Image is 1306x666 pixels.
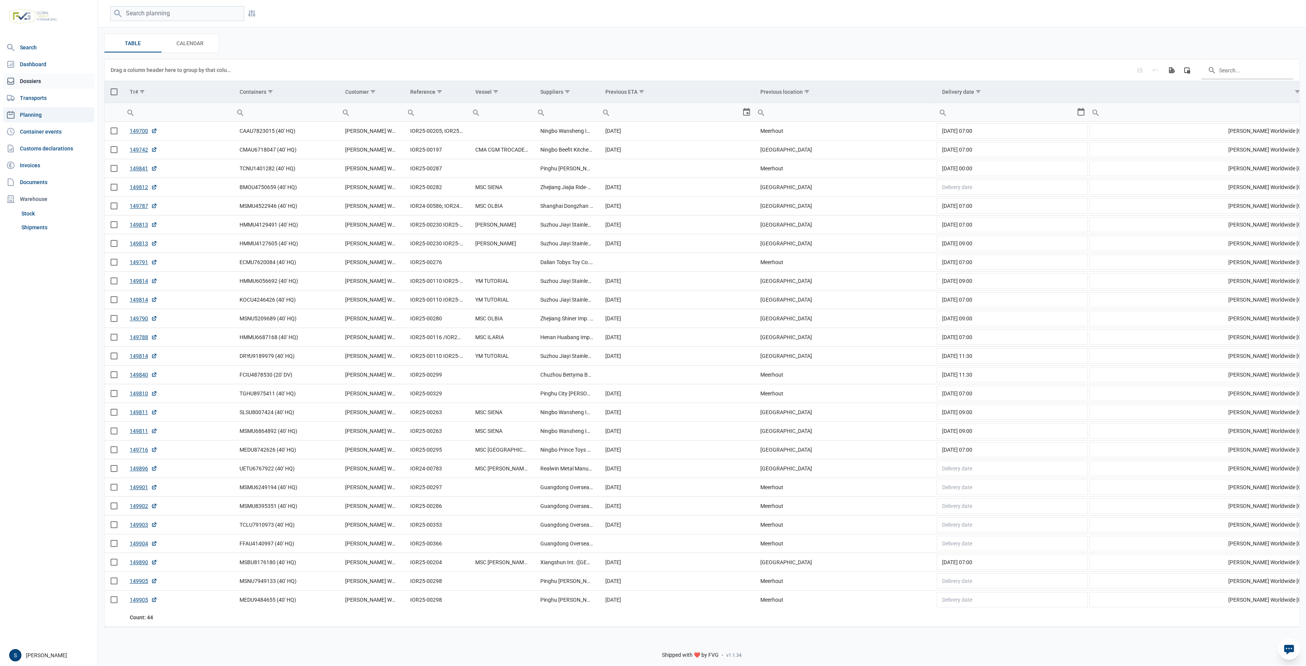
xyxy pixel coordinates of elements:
[3,158,95,173] a: Invoices
[535,516,600,534] td: Guangdong Overseas Chinese Enterprises Co., Ltd.
[234,197,339,215] td: MSMU4522946 (40' HQ)
[234,422,339,441] td: MSMU6864892 (40' HQ)
[470,103,535,122] td: Filter cell
[234,178,339,197] td: BMOU4750659 (40' HQ)
[639,89,645,95] span: Show filter options for column 'Previous ETA'
[234,103,339,121] input: Filter cell
[130,240,157,247] a: 149813
[339,140,404,159] td: [PERSON_NAME] Worldwide [GEOGRAPHIC_DATA]
[470,422,535,441] td: MSC SIENA
[535,291,600,309] td: Suzhou Jiayi Stainless Steel Products Co., Ltd.
[1180,63,1194,77] div: Column Chooser
[111,559,117,566] div: Select row
[404,122,470,140] td: IOR25-00205; IOR25-00197; IOR25-00260
[234,441,339,459] td: MEDU8742626 (40' HQ)
[339,497,404,516] td: [PERSON_NAME] Worldwide [GEOGRAPHIC_DATA]
[404,272,470,291] td: IOR25-00110 IOR25-00231 IOR25-00235
[124,103,234,121] input: Filter cell
[176,39,204,48] span: Calendar
[470,103,535,121] input: Filter cell
[339,103,353,121] div: Search box
[404,103,418,121] div: Search box
[535,384,600,403] td: Pinghu City [PERSON_NAME] Xing Children's Products Co., Ltd.
[125,39,141,48] span: Table
[600,272,755,291] td: [DATE]
[404,422,470,441] td: IOR25-00263
[404,253,470,272] td: IOR25-00276
[339,459,404,478] td: [PERSON_NAME] Worldwide [GEOGRAPHIC_DATA]
[234,553,339,572] td: MSBU8176180 (40' HQ)
[755,478,936,497] td: Meerhout
[130,333,157,341] a: 149788
[3,141,95,156] a: Customs declarations
[600,103,613,121] div: Search box
[493,89,499,95] span: Show filter options for column 'Vessel'
[470,328,535,347] td: MSC ILARIA
[600,459,755,478] td: [DATE]
[600,122,755,140] td: [DATE]
[535,459,600,478] td: Realwin Metal Manufacture Company Ltd.
[404,497,470,516] td: IOR25-00286
[600,553,755,572] td: [DATE]
[110,6,244,21] input: Search planning
[755,159,936,178] td: Meerhout
[535,534,600,553] td: Guangdong Overseas Chinese Enterprises Co., Ltd.
[234,347,339,366] td: DRYU9189979 (40' HQ)
[130,183,157,191] a: 149812
[804,89,810,95] span: Show filter options for column 'Previous location'
[234,366,339,384] td: FCIU4878530 (20' DV)
[535,553,600,572] td: Xiangshun Int. ([GEOGRAPHIC_DATA]) Trading Co., Ltd.
[339,328,404,347] td: [PERSON_NAME] Worldwide [GEOGRAPHIC_DATA]
[470,234,535,253] td: [PERSON_NAME]
[339,309,404,328] td: [PERSON_NAME] Worldwide [GEOGRAPHIC_DATA]
[755,441,936,459] td: [GEOGRAPHIC_DATA]
[755,328,936,347] td: [GEOGRAPHIC_DATA]
[600,497,755,516] td: [DATE]
[111,503,117,509] div: Select row
[600,328,755,347] td: [DATE]
[130,127,157,135] a: 149700
[755,197,936,215] td: [GEOGRAPHIC_DATA]
[339,178,404,197] td: [PERSON_NAME] Worldwide [GEOGRAPHIC_DATA]
[975,89,981,95] span: Show filter options for column 'Delivery date'
[234,81,339,103] td: Column Containers
[565,89,571,95] span: Show filter options for column 'Suppliers'
[111,409,117,416] div: Select row
[437,89,443,95] span: Show filter options for column 'Reference'
[3,175,95,190] a: Documents
[404,347,470,366] td: IOR25-00110 IOR25-00231 IOR25-00235
[130,352,157,360] a: 149814
[111,296,117,303] div: Select row
[470,178,535,197] td: MSC SIENA
[535,140,600,159] td: Ningbo Beefit Kitchenware Co., Ltd.
[755,103,936,121] input: Filter cell
[535,234,600,253] td: Suzhou Jiayi Stainless Steel Products Co., Ltd.
[339,234,404,253] td: [PERSON_NAME] Worldwide [GEOGRAPHIC_DATA]
[339,441,404,459] td: [PERSON_NAME] Worldwide [GEOGRAPHIC_DATA]
[111,277,117,284] div: Select row
[130,390,157,397] a: 149810
[234,253,339,272] td: ECMU7620084 (40' HQ)
[130,446,157,454] a: 149716
[600,140,755,159] td: [DATE]
[130,315,157,322] a: 149790
[470,347,535,366] td: YM TUTORIAL
[111,202,117,209] div: Select row
[535,215,600,234] td: Suzhou Jiayi Stainless Steel Products Co., Ltd.
[535,197,600,215] td: Shanghai Dongzhan International Trade. Co. Ltd., Shenzhen Universal Industrial Co., Ltd.
[18,220,95,234] a: Shipments
[755,347,936,366] td: [GEOGRAPHIC_DATA]
[470,553,535,572] td: MSC [PERSON_NAME]
[600,516,755,534] td: [DATE]
[339,272,404,291] td: [PERSON_NAME] Worldwide [GEOGRAPHIC_DATA]
[535,478,600,497] td: Guangdong Overseas Chinese Enterprises Co., Ltd.
[755,272,936,291] td: [GEOGRAPHIC_DATA]
[600,197,755,215] td: [DATE]
[234,103,248,121] div: Search box
[339,103,404,122] td: Filter cell
[404,178,470,197] td: IOR25-00282
[234,497,339,516] td: MSMU8395351 (40' HQ)
[124,103,137,121] div: Search box
[111,315,117,322] div: Select row
[234,516,339,534] td: TCLU7910973 (40' HQ)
